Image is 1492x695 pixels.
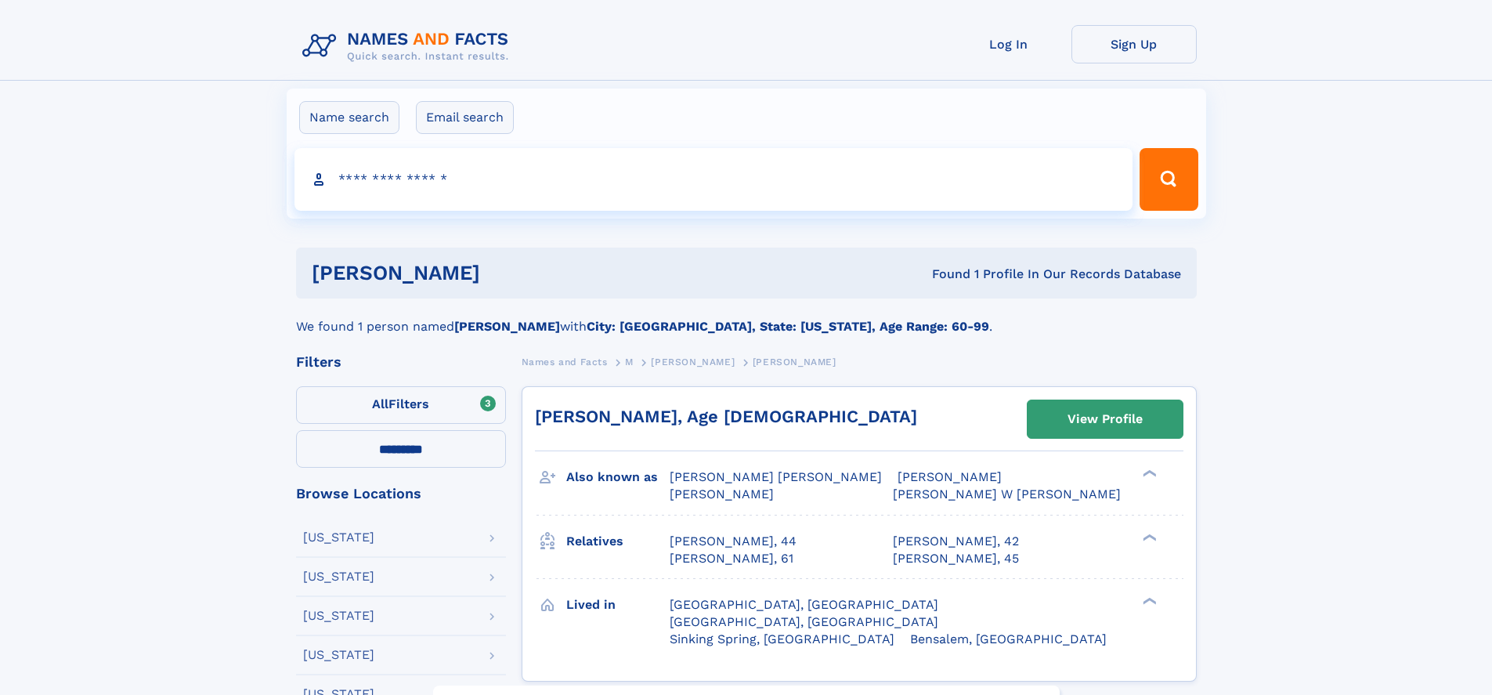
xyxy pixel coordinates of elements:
button: Search Button [1140,148,1198,211]
span: [GEOGRAPHIC_DATA], [GEOGRAPHIC_DATA] [670,597,938,612]
a: [PERSON_NAME], 42 [893,533,1019,550]
span: Bensalem, [GEOGRAPHIC_DATA] [910,632,1107,646]
span: All [372,396,388,411]
span: M [625,357,634,367]
img: Logo Names and Facts [296,25,522,67]
a: Log In [946,25,1071,63]
div: ❯ [1139,595,1158,606]
span: Sinking Spring, [GEOGRAPHIC_DATA] [670,632,894,646]
a: Sign Up [1071,25,1197,63]
div: Filters [296,355,506,369]
span: [PERSON_NAME] W [PERSON_NAME] [893,487,1121,501]
div: [US_STATE] [303,531,374,544]
span: [PERSON_NAME] [PERSON_NAME] [670,469,882,484]
div: [US_STATE] [303,610,374,622]
h3: Relatives [566,528,670,555]
span: [PERSON_NAME] [753,357,836,367]
a: [PERSON_NAME], 61 [670,550,793,567]
div: We found 1 person named with . [296,299,1197,336]
h1: [PERSON_NAME] [312,263,706,283]
b: City: [GEOGRAPHIC_DATA], State: [US_STATE], Age Range: 60-99 [587,319,989,334]
div: [US_STATE] [303,649,374,661]
span: [PERSON_NAME] [651,357,735,367]
span: [PERSON_NAME] [898,469,1002,484]
h3: Lived in [566,592,670,618]
label: Filters [296,386,506,424]
label: Email search [416,101,514,134]
div: Found 1 Profile In Our Records Database [706,266,1181,283]
a: [PERSON_NAME], Age [DEMOGRAPHIC_DATA] [535,407,917,426]
div: Browse Locations [296,487,506,501]
a: M [625,352,634,371]
h3: Also known as [566,464,670,490]
a: [PERSON_NAME], 44 [670,533,797,550]
div: [US_STATE] [303,570,374,583]
b: [PERSON_NAME] [454,319,560,334]
div: View Profile [1068,401,1143,437]
label: Name search [299,101,399,134]
span: [PERSON_NAME] [670,487,774,501]
a: View Profile [1028,400,1183,438]
a: [PERSON_NAME] [651,352,735,371]
a: Names and Facts [522,352,608,371]
a: [PERSON_NAME], 45 [893,550,1019,567]
div: ❯ [1139,532,1158,542]
input: search input [294,148,1133,211]
span: [GEOGRAPHIC_DATA], [GEOGRAPHIC_DATA] [670,614,938,629]
div: ❯ [1139,469,1158,479]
